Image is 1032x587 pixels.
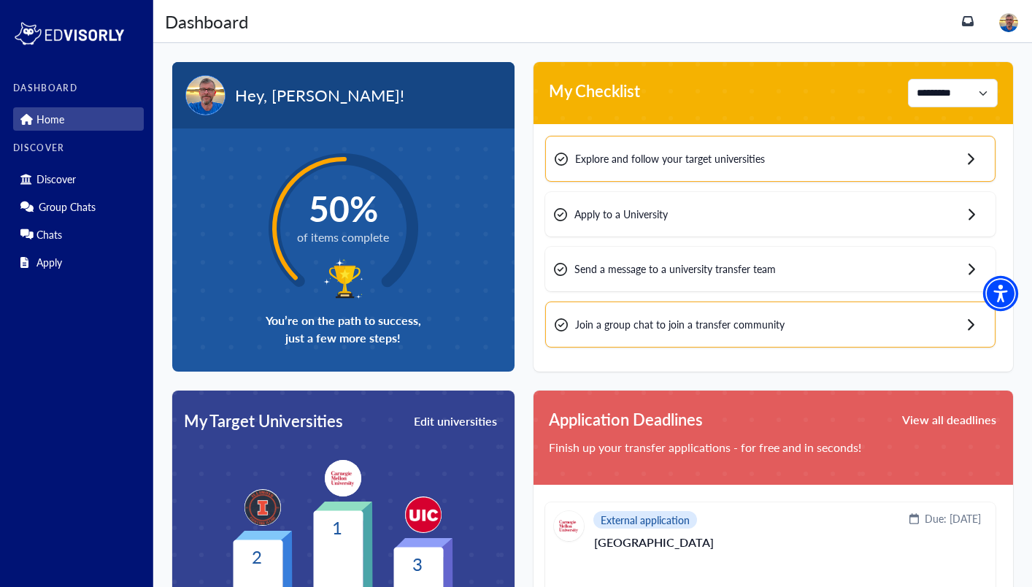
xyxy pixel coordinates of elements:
img: trophy-icon [322,256,364,301]
label: DISCOVER [13,143,144,153]
p: Apply [36,256,62,269]
img: Carnegie Mellon University [554,511,584,541]
button: Edit universities [412,411,498,431]
span: Send a message to a university transfer team [574,261,776,277]
span: Hey, [PERSON_NAME]! [235,83,404,107]
select: Single select [908,79,998,107]
img: logo [13,19,126,48]
button: View all deadlines [901,407,998,431]
p: Chats [36,229,62,241]
span: Application Deadlines [549,407,703,431]
div: Home [13,107,144,131]
div: Accessibility Menu [983,276,1018,311]
p: [GEOGRAPHIC_DATA] [594,537,981,560]
text: 2 [252,544,262,569]
span: Explore and follow your target universities [575,151,765,166]
span: You’re on the path to success, just a few more steps! [266,312,421,347]
p: Home [36,113,64,126]
span: Apply to a University [574,207,668,222]
img: item-logo [325,460,361,496]
text: 1 [332,515,342,540]
div: Apply [13,250,144,274]
span: My Target Universities [184,409,343,433]
span: My Checklist [549,79,640,107]
div: Chats [13,223,144,246]
span: Due: [DATE] [925,511,981,526]
p: Discover [36,173,76,185]
text: 3 [412,551,423,576]
div: Group Chats [13,195,144,218]
p: Finish up your transfer applications - for free and in seconds! [549,439,998,456]
img: item-logo [405,496,442,533]
p: Group Chats [39,201,96,213]
img: image [999,13,1018,32]
div: Discover [13,167,144,191]
div: Dashboard [165,8,248,34]
label: DASHBOARD [13,83,144,93]
span: External application [601,515,690,524]
span: of items complete [297,229,389,246]
span: 50% [297,187,389,229]
img: item-logo [244,489,281,526]
span: Join a group chat to join a transfer community [575,317,785,332]
img: profile [185,75,226,115]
